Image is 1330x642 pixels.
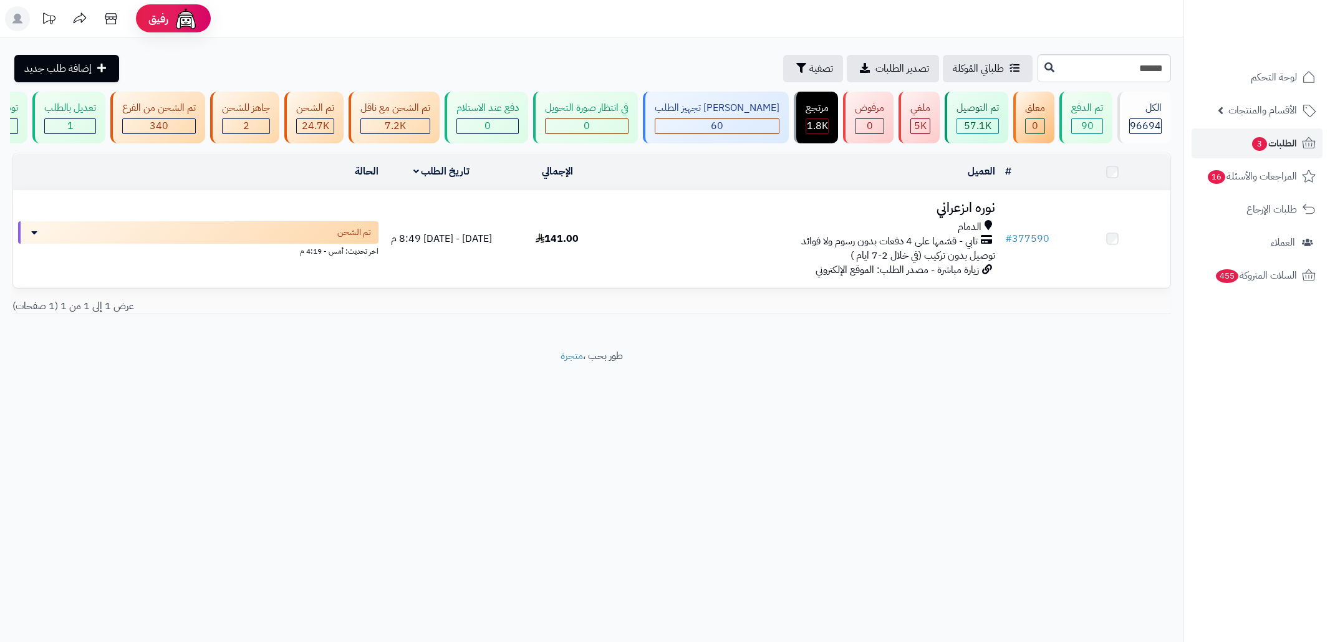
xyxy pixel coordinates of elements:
span: العملاء [1271,234,1295,251]
a: تم الشحن من الفرع 340 [108,92,208,143]
a: دفع عند الاستلام 0 [442,92,531,143]
a: متجرة [561,348,583,363]
div: 57061 [957,119,998,133]
a: السلات المتروكة455 [1192,261,1323,290]
a: طلباتي المُوكلة [943,55,1033,82]
div: 340 [123,119,195,133]
div: 1 [45,119,95,133]
div: دفع عند الاستلام [456,101,519,115]
span: 57.1K [964,118,991,133]
a: لوحة التحكم [1192,62,1323,92]
div: تم الشحن مع ناقل [360,101,430,115]
span: [DATE] - [DATE] 8:49 م [391,231,492,246]
a: الإجمالي [542,164,573,179]
a: تم الدفع 90 [1057,92,1115,143]
a: مرتجع 1.8K [791,92,841,143]
div: 2 [223,119,269,133]
div: 1847 [806,119,828,133]
a: [PERSON_NAME] تجهيز الطلب 60 [640,92,791,143]
div: مرتجع [806,101,829,115]
span: 5K [914,118,927,133]
a: العميل [968,164,995,179]
a: جاهز للشحن 2 [208,92,282,143]
span: 0 [484,118,491,133]
div: عرض 1 إلى 1 من 1 (1 صفحات) [3,299,592,314]
div: معلق [1025,101,1045,115]
button: تصفية [783,55,843,82]
span: السلات المتروكة [1215,267,1297,284]
a: تصدير الطلبات [847,55,939,82]
span: توصيل بدون تركيب (في خلال 2-7 ايام ) [851,248,995,263]
span: # [1005,231,1012,246]
a: # [1005,164,1011,179]
span: 141.00 [536,231,579,246]
span: 2 [243,118,249,133]
a: المراجعات والأسئلة16 [1192,161,1323,191]
span: 0 [584,118,590,133]
a: إضافة طلب جديد [14,55,119,82]
div: 7222 [361,119,430,133]
div: 24679 [297,119,334,133]
a: الكل96694 [1115,92,1173,143]
div: تعديل بالطلب [44,101,96,115]
span: زيارة مباشرة - مصدر الطلب: الموقع الإلكتروني [816,262,979,277]
span: 90 [1081,118,1094,133]
span: 455 [1216,269,1238,283]
span: لوحة التحكم [1251,69,1297,86]
span: الدمام [958,220,981,234]
span: رفيق [148,11,168,26]
span: تصدير الطلبات [875,61,929,76]
div: مرفوض [855,101,884,115]
a: تعديل بالطلب 1 [30,92,108,143]
a: مرفوض 0 [841,92,896,143]
span: طلباتي المُوكلة [953,61,1004,76]
span: تم الشحن [337,226,371,239]
a: معلق 0 [1011,92,1057,143]
a: ملغي 5K [896,92,942,143]
span: 340 [150,118,168,133]
a: طلبات الإرجاع [1192,194,1323,224]
div: تم الدفع [1071,101,1103,115]
div: في انتظار صورة التحويل [545,101,629,115]
span: 16 [1208,170,1225,184]
a: #377590 [1005,231,1049,246]
a: الطلبات3 [1192,128,1323,158]
div: الكل [1129,101,1162,115]
div: تم الشحن [296,101,334,115]
span: 0 [867,118,873,133]
a: الحالة [355,164,378,179]
div: تم التوصيل [957,101,999,115]
span: تابي - قسّمها على 4 دفعات بدون رسوم ولا فوائد [801,234,978,249]
div: [PERSON_NAME] تجهيز الطلب [655,101,779,115]
div: 4998 [911,119,930,133]
span: 3 [1252,137,1267,151]
div: ملغي [910,101,930,115]
span: الأقسام والمنتجات [1228,102,1297,119]
span: طلبات الإرجاع [1246,201,1297,218]
div: 60 [655,119,779,133]
img: ai-face.png [173,6,198,31]
h3: نوره اىزعراني [620,201,995,215]
div: 90 [1072,119,1102,133]
span: 1.8K [807,118,828,133]
div: تم الشحن من الفرع [122,101,196,115]
span: 1 [67,118,74,133]
div: جاهز للشحن [222,101,270,115]
a: تم التوصيل 57.1K [942,92,1011,143]
div: 0 [1026,119,1044,133]
span: المراجعات والأسئلة [1207,168,1297,185]
div: 0 [855,119,884,133]
a: في انتظار صورة التحويل 0 [531,92,640,143]
span: تصفية [809,61,833,76]
div: 0 [457,119,518,133]
a: العملاء [1192,228,1323,257]
span: 60 [711,118,723,133]
span: 96694 [1130,118,1161,133]
a: تاريخ الطلب [413,164,470,179]
a: تم الشحن مع ناقل 7.2K [346,92,442,143]
span: 24.7K [302,118,329,133]
span: إضافة طلب جديد [24,61,92,76]
div: 0 [546,119,628,133]
span: الطلبات [1251,135,1297,152]
a: تحديثات المنصة [33,6,64,34]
